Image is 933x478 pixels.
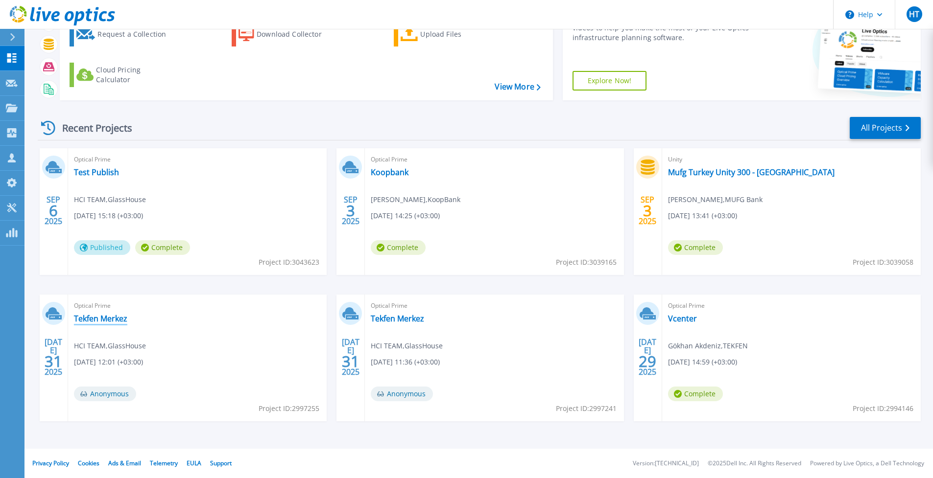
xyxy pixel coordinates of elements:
a: Vcenter [668,314,697,323]
span: Optical Prime [371,154,618,165]
div: [DATE] 2025 [44,339,63,375]
a: View More [495,82,540,91]
span: 3 [643,206,652,215]
div: SEP 2025 [638,193,657,228]
a: Explore Now! [573,71,647,91]
span: 3 [346,206,355,215]
span: [DATE] 13:41 (+03:00) [668,210,737,221]
span: [PERSON_NAME] , MUFG Bank [668,194,763,205]
span: Project ID: 2994146 [853,403,913,414]
a: EULA [187,459,201,467]
div: [DATE] 2025 [341,339,360,375]
a: Cookies [78,459,99,467]
a: Ads & Email [108,459,141,467]
a: Cloud Pricing Calculator [70,63,179,87]
span: [DATE] 15:18 (+03:00) [74,210,143,221]
span: 6 [49,206,58,215]
span: Project ID: 2997241 [556,403,617,414]
a: Koopbank [371,167,408,177]
span: [DATE] 12:01 (+03:00) [74,357,143,367]
span: Project ID: 3043623 [259,257,319,268]
li: Powered by Live Optics, a Dell Technology [810,460,924,467]
span: HCI TEAM , GlassHouse [74,341,146,351]
a: Test Publish [74,167,119,177]
div: SEP 2025 [44,193,63,228]
div: [DATE] 2025 [638,339,657,375]
span: Project ID: 3039058 [853,257,913,268]
a: Privacy Policy [32,459,69,467]
span: 29 [639,357,656,365]
span: Anonymous [74,387,136,401]
li: © 2025 Dell Inc. All Rights Reserved [708,460,801,467]
a: Download Collector [232,22,341,46]
span: Optical Prime [74,154,321,165]
div: Upload Files [420,24,499,44]
a: Upload Files [394,22,503,46]
span: HCI TEAM , GlassHouse [74,194,146,205]
span: Gökhan Akdeniz , TEKFEN [668,341,748,351]
span: HCI TEAM , GlassHouse [371,341,443,351]
span: Complete [668,387,723,401]
span: Optical Prime [74,300,321,311]
span: Anonymous [371,387,433,401]
span: [DATE] 14:59 (+03:00) [668,357,737,367]
span: [PERSON_NAME] , KoopBank [371,194,460,205]
span: [DATE] 14:25 (+03:00) [371,210,440,221]
span: Project ID: 2997255 [259,403,319,414]
div: Recent Projects [38,116,145,140]
span: 31 [342,357,359,365]
span: 31 [45,357,62,365]
a: Support [210,459,232,467]
div: Request a Collection [97,24,176,44]
span: Complete [668,240,723,255]
span: Complete [135,240,190,255]
div: SEP 2025 [341,193,360,228]
span: Published [74,240,130,255]
span: Unity [668,154,915,165]
span: Optical Prime [371,300,618,311]
a: Tekfen Merkez [371,314,424,323]
span: Complete [371,240,426,255]
a: Telemetry [150,459,178,467]
li: Version: [TECHNICAL_ID] [633,460,699,467]
a: Request a Collection [70,22,179,46]
span: Project ID: 3039165 [556,257,617,268]
span: Optical Prime [668,300,915,311]
span: HT [909,10,919,18]
a: Mufg Turkey Unity 300 - [GEOGRAPHIC_DATA] [668,167,835,177]
a: Tekfen Merkez [74,314,127,323]
a: All Projects [850,117,921,139]
div: Download Collector [257,24,335,44]
span: [DATE] 11:36 (+03:00) [371,357,440,367]
div: Cloud Pricing Calculator [96,65,174,85]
